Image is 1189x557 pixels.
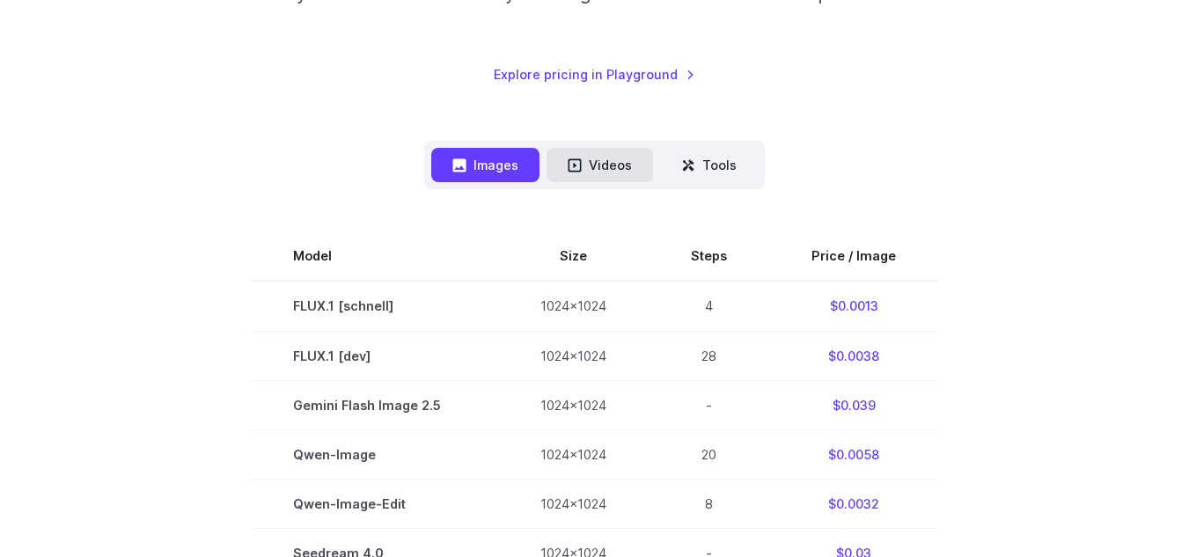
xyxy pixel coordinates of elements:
button: Tools [660,148,758,182]
td: 1024x1024 [498,380,649,429]
td: $0.039 [769,380,938,429]
td: 1024x1024 [498,429,649,479]
td: $0.0032 [769,479,938,528]
td: Qwen-Image [251,429,498,479]
td: Qwen-Image-Edit [251,479,498,528]
td: 1024x1024 [498,331,649,380]
th: Price / Image [769,231,938,281]
td: 20 [649,429,769,479]
td: $0.0013 [769,281,938,331]
span: Gemini Flash Image 2.5 [293,395,456,415]
th: Steps [649,231,769,281]
td: - [649,380,769,429]
a: Explore pricing in Playground [494,64,695,84]
td: 1024x1024 [498,281,649,331]
td: $0.0038 [769,331,938,380]
td: 8 [649,479,769,528]
td: $0.0058 [769,429,938,479]
th: Model [251,231,498,281]
td: 28 [649,331,769,380]
td: 4 [649,281,769,331]
button: Videos [547,148,653,182]
td: FLUX.1 [dev] [251,331,498,380]
td: 1024x1024 [498,479,649,528]
button: Images [431,148,539,182]
th: Size [498,231,649,281]
td: FLUX.1 [schnell] [251,281,498,331]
